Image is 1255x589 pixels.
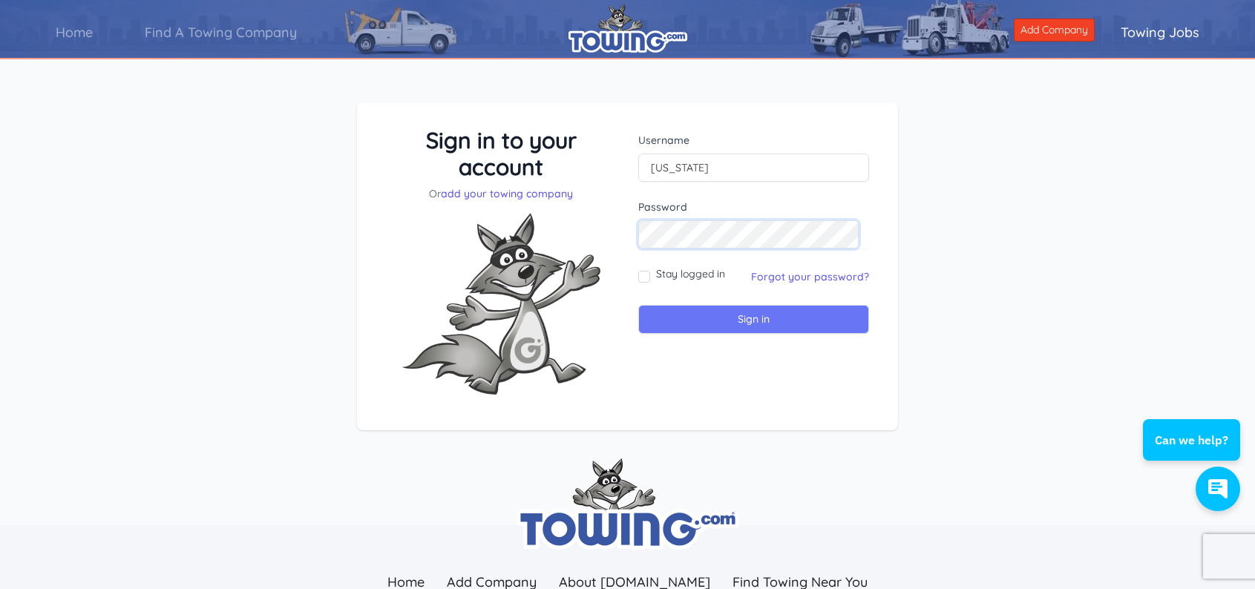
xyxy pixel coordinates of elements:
a: Towing Jobs [1095,11,1225,53]
label: Password [638,200,869,214]
a: Forgot your password? [751,270,869,283]
img: logo.png [568,4,687,53]
label: Stay logged in [656,266,725,281]
a: Home [30,11,119,53]
img: Fox-Excited.png [390,201,612,407]
input: Sign in [638,305,869,334]
a: add your towing company [441,187,573,200]
h3: Sign in to your account [386,127,617,180]
iframe: Conversations [1133,378,1255,526]
label: Username [638,133,869,148]
p: Or [386,186,617,201]
a: Find A Towing Company [119,11,323,53]
a: Add Company [1014,19,1095,42]
img: towing [517,458,739,550]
